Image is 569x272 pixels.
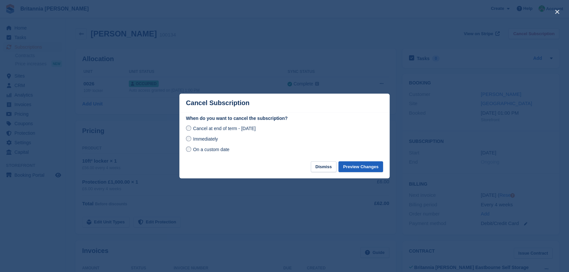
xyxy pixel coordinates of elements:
[193,126,256,131] span: Cancel at end of term - [DATE]
[186,125,191,131] input: Cancel at end of term - [DATE]
[552,7,562,17] button: close
[186,136,191,141] input: Immediately
[186,147,191,152] input: On a custom date
[186,99,249,107] p: Cancel Subscription
[193,147,230,152] span: On a custom date
[193,136,218,142] span: Immediately
[186,115,383,122] label: When do you want to cancel the subscription?
[311,161,336,172] button: Dismiss
[338,161,383,172] button: Preview Changes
